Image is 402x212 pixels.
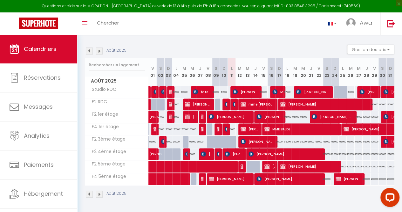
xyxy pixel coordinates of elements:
div: 67000 [212,86,220,98]
div: 105000 [378,99,386,110]
th: 31 [386,58,394,86]
div: 170000 [156,123,164,135]
a: Chercher [92,12,124,35]
div: 95000 [283,136,291,148]
abbr: S [381,65,384,71]
span: Paiements [24,161,54,169]
span: [PERSON_NAME] [336,173,361,185]
div: 67000 [172,86,180,98]
th: 01 [149,58,157,86]
div: 85000 [172,99,180,110]
div: 105000 [323,148,331,160]
th: 03 [164,58,172,86]
span: [PERSON_NAME] [249,148,320,160]
div: 105000 [386,161,394,172]
div: 105000 [164,136,172,148]
div: 105000 [371,99,378,110]
th: 16 [268,58,276,86]
a: [PERSON_NAME] [146,99,149,111]
abbr: M [357,65,360,71]
div: 85000 [196,136,204,148]
div: 105000 [331,148,339,160]
div: 200000 [371,173,378,185]
span: [PERSON_NAME] [264,160,275,172]
abbr: L [175,65,177,71]
span: [PERSON_NAME] [209,173,249,185]
a: [PERSON_NAME] [146,148,154,160]
abbr: J [199,65,201,71]
div: 67000 [347,86,355,98]
abbr: S [270,65,273,71]
div: 105000 [283,111,291,123]
span: F4 5ème étage [86,173,128,180]
abbr: J [365,65,368,71]
abbr: J [254,65,257,71]
div: 200000 [323,173,331,185]
div: 85000 [172,136,180,148]
span: [PERSON_NAME] [149,107,164,120]
abbr: D [167,65,170,71]
span: celine ruget [225,98,227,110]
abbr: M [190,65,194,71]
th: 05 [180,58,188,86]
abbr: M [301,65,305,71]
th: 15 [260,58,268,86]
th: 07 [196,58,204,86]
span: Awa [360,19,372,27]
span: Août 2025 [85,77,148,86]
th: 22 [315,58,323,86]
th: 20 [299,58,307,86]
span: [PERSON_NAME] [296,86,329,98]
span: F2 5ème étage [86,161,127,168]
abbr: D [222,65,225,71]
span: [PERSON_NAME] [201,123,203,135]
abbr: L [342,65,344,71]
abbr: M [182,65,186,71]
div: 95000 [363,136,371,148]
th: 10 [220,58,228,86]
div: 105000 [378,161,386,172]
th: 13 [244,58,252,86]
span: KINE SOW [217,123,219,135]
span: [PERSON_NAME] [201,148,211,160]
div: 95000 [339,136,347,148]
div: 95000 [291,136,299,148]
span: [PERSON_NAME] [153,123,156,135]
div: 95000 [323,136,331,148]
div: 95000 [276,136,283,148]
div: 105000 [386,148,394,160]
span: F2 4ème étage [86,148,128,155]
a: en cliquant ici [252,3,278,9]
div: 105000 [363,161,371,172]
span: [PERSON_NAME] [241,123,258,135]
abbr: M [246,65,249,71]
span: [PERSON_NAME] [153,86,156,98]
span: [PERSON_NAME] [280,98,367,110]
abbr: S [159,65,162,71]
span: [PERSON_NAME] [225,148,242,160]
div: 105000 [347,161,355,172]
span: [PERSON_NAME] [161,86,164,98]
abbr: M [238,65,242,71]
abbr: D [278,65,281,71]
span: [PERSON_NAME] [201,111,203,123]
div: 105000 [355,111,363,123]
img: logout [387,19,395,27]
th: 14 [252,58,260,86]
abbr: J [310,65,312,71]
div: 95000 [299,136,307,148]
th: 06 [188,58,196,86]
button: Gestion des prix [347,45,394,54]
span: [PERSON_NAME] [185,148,187,160]
span: F2 RDC [86,99,110,106]
a: [PERSON_NAME] [146,111,154,123]
abbr: V [207,65,209,71]
span: [PERSON_NAME] [241,160,243,172]
span: [PERSON_NAME] [PERSON_NAME] [359,86,377,98]
span: Mame [PERSON_NAME] [272,86,283,98]
span: Studio RDC [86,86,118,93]
div: 200000 [378,173,386,185]
div: 120000 [386,99,394,110]
span: BARA MBOUP [169,111,172,123]
div: 95000 [307,136,315,148]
